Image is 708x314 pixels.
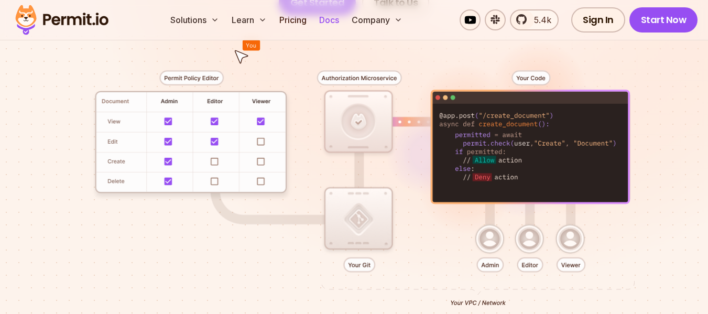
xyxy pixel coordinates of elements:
button: Learn [227,9,271,30]
span: 5.4k [528,14,551,26]
a: 5.4k [510,9,559,30]
button: Company [347,9,407,30]
a: Pricing [275,9,311,30]
a: Start Now [629,7,698,33]
a: Docs [315,9,343,30]
img: Permit logo [10,2,113,38]
button: Solutions [166,9,223,30]
a: Sign In [571,7,625,33]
